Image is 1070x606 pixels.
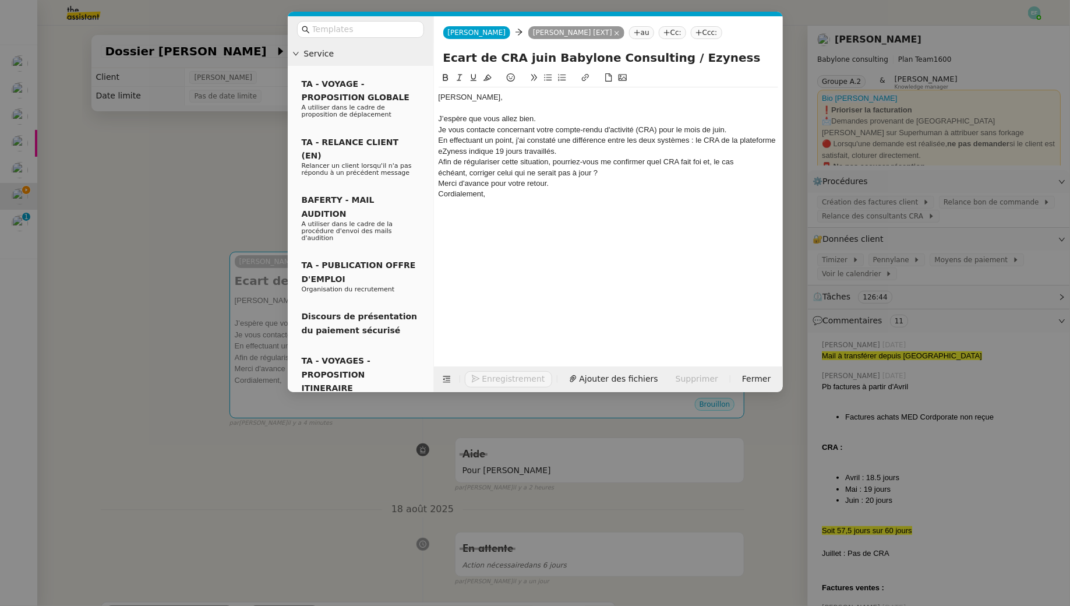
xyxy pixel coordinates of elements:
[659,26,686,39] nz-tag: Cc:
[629,26,654,39] nz-tag: au
[448,29,506,37] span: [PERSON_NAME]
[439,125,778,135] div: Je vous contacte concernant votre compte-rendu d'activité (CRA) pour le mois de juin.
[302,260,416,283] span: TA - PUBLICATION OFFRE D'EMPLOI
[439,189,778,199] div: Cordialement,
[439,92,778,103] div: [PERSON_NAME],
[691,26,722,39] nz-tag: Ccc:
[562,371,665,387] button: Ajouter des fichiers
[528,26,624,39] nz-tag: [PERSON_NAME] [EXT]
[302,286,395,293] span: Organisation du recrutement
[439,114,778,124] div: J’espère que vous allez bien.
[304,47,429,61] span: Service
[312,23,417,36] input: Templates
[580,372,658,386] span: Ajouter des fichiers
[302,312,418,334] span: Discours de présentation du paiement sécurisé
[302,104,391,118] span: A utiliser dans le cadre de proposition de déplacement
[302,138,399,160] span: TA - RELANCE CLIENT (EN)
[302,356,370,393] span: TA - VOYAGES - PROPOSITION ITINERAIRE
[439,178,778,189] div: Merci d'avance pour votre retour.
[302,220,393,242] span: A utiliser dans le cadre de la procédure d'envoi des mails d'audition
[742,372,771,386] span: Fermer
[439,135,778,157] div: En effectuant un point, j'ai constaté une différence entre les deux systèmes : le CRA de la plate...
[288,43,433,65] div: Service
[465,371,552,387] button: Enregistrement
[302,195,375,218] span: BAFERTY - MAIL AUDITION
[669,371,725,387] button: Supprimer
[439,157,778,178] div: Afin de régulariser cette situation, pourriez-vous me confirmer quel CRA fait foi et, le cas éché...
[443,49,774,66] input: Subject
[302,79,409,102] span: TA - VOYAGE - PROPOSITION GLOBALE
[735,371,778,387] button: Fermer
[302,162,412,177] span: Relancer un client lorsqu'il n'a pas répondu à un précédent message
